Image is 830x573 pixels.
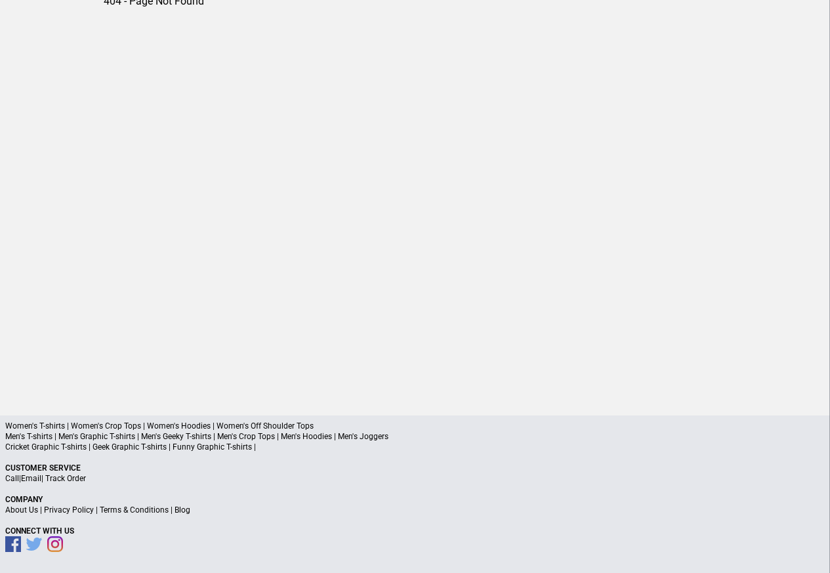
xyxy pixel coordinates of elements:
p: Customer Service [5,463,825,473]
p: Cricket Graphic T-shirts | Geek Graphic T-shirts | Funny Graphic T-shirts | [5,442,825,452]
a: Email [21,474,41,483]
a: About Us [5,505,38,515]
p: | | | [5,505,825,515]
p: Men's T-shirts | Men's Graphic T-shirts | Men's Geeky T-shirts | Men's Crop Tops | Men's Hoodies ... [5,431,825,442]
a: Blog [175,505,190,515]
p: | | [5,473,825,484]
p: Women's T-shirts | Women's Crop Tops | Women's Hoodies | Women's Off Shoulder Tops [5,421,825,431]
a: Privacy Policy [44,505,94,515]
a: Track Order [45,474,86,483]
p: Company [5,494,825,505]
a: Terms & Conditions [100,505,169,515]
a: Call [5,474,19,483]
p: Connect With Us [5,526,825,536]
